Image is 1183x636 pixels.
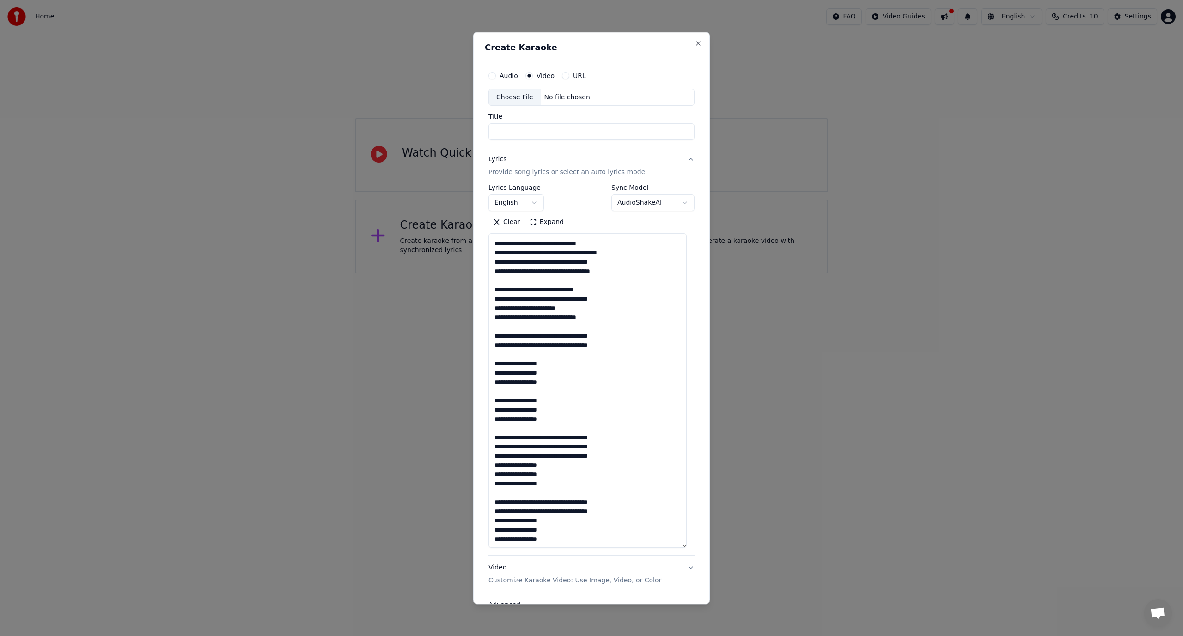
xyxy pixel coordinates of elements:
label: Lyrics Language [488,185,544,191]
p: Provide song lyrics or select an auto lyrics model [488,168,647,177]
label: Title [488,114,695,120]
h2: Create Karaoke [485,43,698,52]
label: URL [573,73,586,79]
label: Sync Model [611,185,695,191]
button: Clear [488,215,525,230]
label: Video [537,73,555,79]
div: LyricsProvide song lyrics or select an auto lyrics model [488,185,695,556]
button: Advanced [488,594,695,618]
button: LyricsProvide song lyrics or select an auto lyrics model [488,148,695,185]
div: No file chosen [541,93,594,102]
label: Audio [500,73,518,79]
p: Customize Karaoke Video: Use Image, Video, or Color [488,576,661,586]
button: VideoCustomize Karaoke Video: Use Image, Video, or Color [488,556,695,593]
div: Video [488,563,661,586]
div: Lyrics [488,155,506,164]
div: Choose File [489,89,541,106]
button: Expand [525,215,568,230]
